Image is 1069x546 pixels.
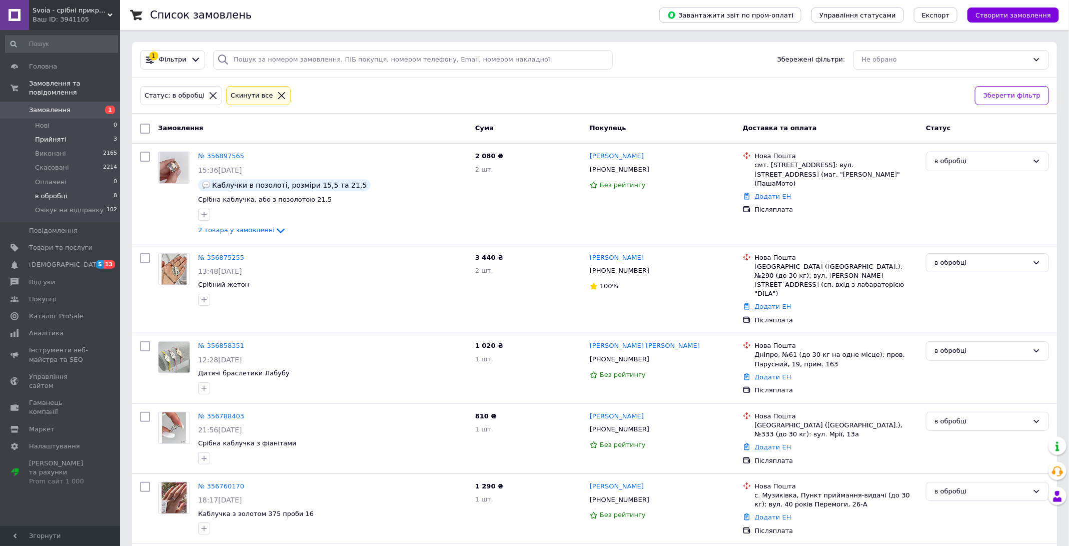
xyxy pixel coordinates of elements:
[35,163,69,172] span: Скасовані
[29,62,57,71] span: Головна
[114,121,117,130] span: 0
[198,439,297,447] a: Срібна каблучка з фіанітами
[114,178,117,187] span: 0
[755,443,791,451] a: Додати ЕН
[143,91,207,101] div: Статус: в обробці
[212,181,367,189] span: Каблучки в позолоті, розміри 15,5 та 21,5
[29,425,55,434] span: Маркет
[755,253,918,262] div: Нова Пошта
[35,121,50,130] span: Нові
[590,166,649,173] span: [PHONE_NUMBER]
[29,329,64,338] span: Аналітика
[975,86,1049,106] button: Зберегти фільтр
[198,342,244,349] a: № 356858351
[35,192,67,201] span: в обробці
[475,254,503,261] span: 3 440 ₴
[96,260,104,269] span: 5
[198,166,242,174] span: 15:36[DATE]
[114,135,117,144] span: 3
[29,398,93,416] span: Гаманець компанії
[158,124,203,132] span: Замовлення
[107,206,117,215] span: 102
[590,267,649,274] span: [PHONE_NUMBER]
[755,303,791,310] a: Додати ЕН
[600,511,646,518] span: Без рейтингу
[600,441,646,448] span: Без рейтингу
[926,124,951,132] span: Статус
[198,226,287,234] a: 2 товара у замовленні
[198,482,244,490] a: № 356760170
[475,152,503,160] span: 2 080 ₴
[600,282,618,290] span: 100%
[29,243,93,252] span: Товари та послуги
[755,491,918,509] div: с. Музиківка, Пункт приймання-видачі (до 30 кг): вул. 40 років Перемоги, 26-А
[755,316,918,325] div: Післяплата
[600,181,646,189] span: Без рейтингу
[914,8,958,23] button: Експорт
[755,262,918,299] div: [GEOGRAPHIC_DATA] ([GEOGRAPHIC_DATA].), №290 (до 30 кг): вул. [PERSON_NAME][STREET_ADDRESS] (сп. ...
[198,281,249,288] span: Срібний жетон
[103,163,117,172] span: 2214
[475,495,493,503] span: 1 шт.
[922,12,950,19] span: Експорт
[158,341,190,373] a: Фото товару
[755,526,918,535] div: Післяплата
[590,355,649,363] span: [PHONE_NUMBER]
[475,412,497,420] span: 810 ₴
[158,152,190,184] a: Фото товару
[158,412,190,444] a: Фото товару
[934,416,1028,427] div: в обробці
[162,412,186,443] img: Фото товару
[29,79,120,97] span: Замовлення та повідомлення
[198,152,244,160] a: № 356897565
[198,510,314,517] span: Каблучка з золотом 375 проби 16
[5,35,118,53] input: Пошук
[755,421,918,439] div: [GEOGRAPHIC_DATA] ([GEOGRAPHIC_DATA].), №333 (до 30 кг): вул. Мрії, 13а
[35,135,66,144] span: Прийняті
[29,278,55,287] span: Відгуки
[158,253,190,285] a: Фото товару
[475,342,503,349] span: 1 020 ₴
[934,486,1028,497] div: в обробці
[590,425,649,433] span: [PHONE_NUMBER]
[862,55,1028,65] div: Не обрано
[475,425,493,433] span: 1 шт.
[755,456,918,465] div: Післяплата
[590,124,626,132] span: Покупець
[33,15,120,24] div: Ваш ID: 3941105
[35,149,66,158] span: Виконані
[198,267,242,275] span: 13:48[DATE]
[114,192,117,201] span: 8
[755,341,918,350] div: Нова Пошта
[29,260,103,269] span: [DEMOGRAPHIC_DATA]
[667,11,793,20] span: Завантажити звіт по пром-оплаті
[475,166,493,173] span: 2 шт.
[104,260,115,269] span: 13
[755,193,791,200] a: Додати ЕН
[198,369,290,377] a: Дитячі браслетики Лабубу
[755,152,918,161] div: Нова Пошта
[29,459,93,486] span: [PERSON_NAME] та рахунки
[755,412,918,421] div: Нова Пошта
[198,254,244,261] a: № 356875255
[29,477,93,486] div: Prom сайт 1 000
[590,341,700,351] a: [PERSON_NAME] [PERSON_NAME]
[475,355,493,363] span: 1 шт.
[777,55,845,65] span: Збережені фільтри:
[229,91,275,101] div: Cкинути все
[105,106,115,114] span: 1
[198,196,332,203] a: Срібна каблучка, або з позолотою 21.5
[600,371,646,378] span: Без рейтингу
[198,412,244,420] a: № 356788403
[149,52,158,61] div: 1
[755,386,918,395] div: Післяплата
[755,513,791,521] a: Додати ЕН
[819,12,896,19] span: Управління статусами
[103,149,117,158] span: 2165
[475,267,493,274] span: 2 шт.
[475,482,503,490] span: 1 290 ₴
[934,346,1028,356] div: в обробці
[198,356,242,364] span: 12:28[DATE]
[159,55,187,65] span: Фільтри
